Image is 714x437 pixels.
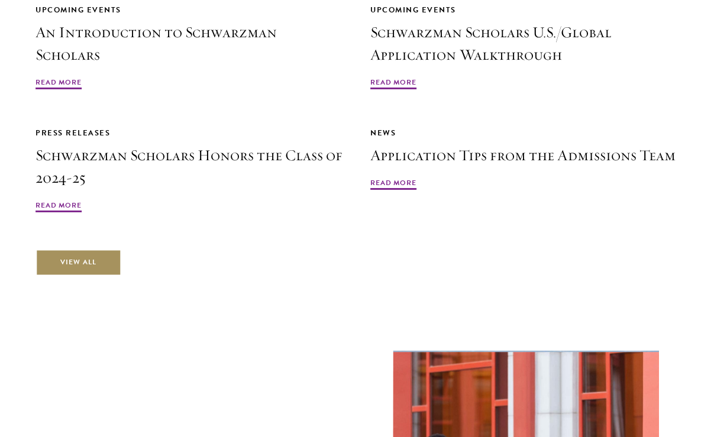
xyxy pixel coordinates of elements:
[370,127,679,192] a: News Application Tips from the Admissions Team Read More
[370,177,416,192] span: Read More
[370,4,679,17] div: Upcoming Events
[35,21,344,66] h3: An Introduction to Schwarzman Scholars
[370,21,679,66] h3: Schwarzman Scholars U.S./Global Application Walkthrough
[370,4,679,91] a: Upcoming Events Schwarzman Scholars U.S./Global Application Walkthrough Read More
[35,144,344,189] h3: Schwarzman Scholars Honors the Class of 2024-25
[35,127,344,140] div: Press Releases
[35,4,344,17] div: Upcoming Events
[35,200,82,214] span: Read More
[370,77,416,91] span: Read More
[35,127,344,214] a: Press Releases Schwarzman Scholars Honors the Class of 2024-25 Read More
[370,127,679,140] div: News
[370,144,679,167] h3: Application Tips from the Admissions Team
[35,4,344,91] a: Upcoming Events An Introduction to Schwarzman Scholars Read More
[35,250,121,276] a: View All
[35,77,82,91] span: Read More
